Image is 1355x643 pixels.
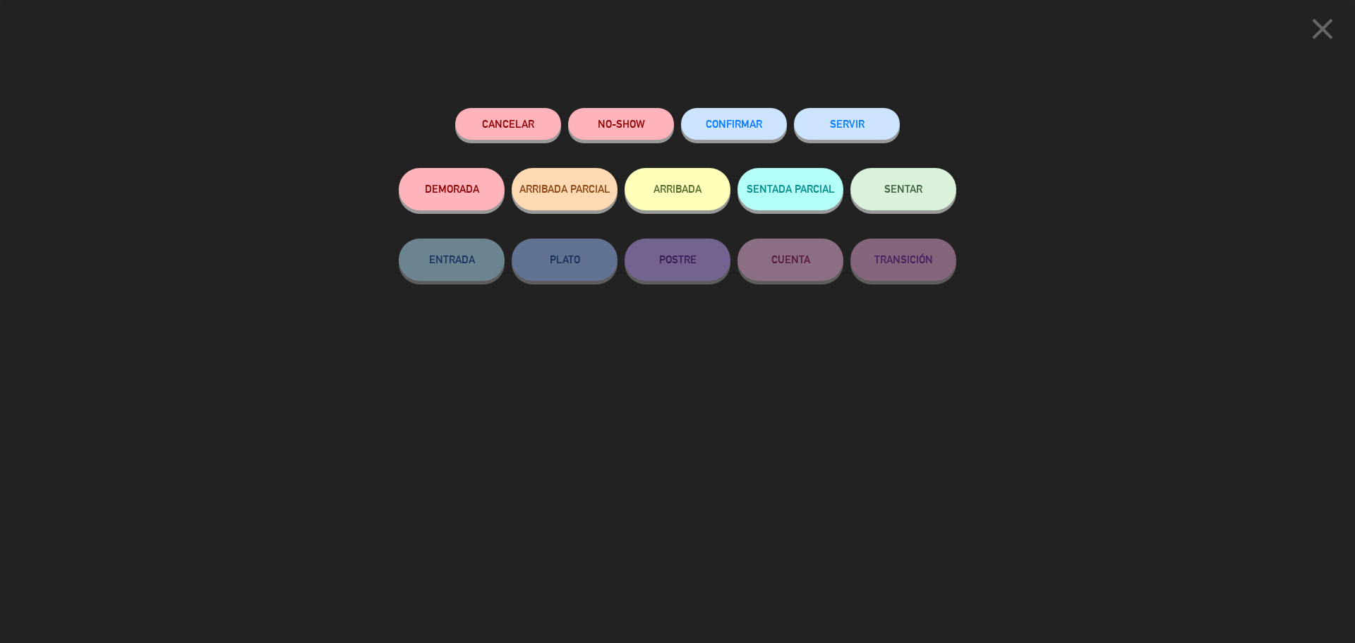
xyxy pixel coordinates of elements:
[399,239,505,281] button: ENTRADA
[884,183,922,195] span: SENTAR
[850,168,956,210] button: SENTAR
[625,239,730,281] button: POSTRE
[681,108,787,140] button: CONFIRMAR
[850,239,956,281] button: TRANSICIÓN
[399,168,505,210] button: DEMORADA
[519,183,610,195] span: ARRIBADA PARCIAL
[737,239,843,281] button: CUENTA
[455,108,561,140] button: Cancelar
[737,168,843,210] button: SENTADA PARCIAL
[625,168,730,210] button: ARRIBADA
[706,118,762,130] span: CONFIRMAR
[512,168,618,210] button: ARRIBADA PARCIAL
[1301,11,1344,52] button: close
[568,108,674,140] button: NO-SHOW
[1305,11,1340,47] i: close
[794,108,900,140] button: SERVIR
[512,239,618,281] button: PLATO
